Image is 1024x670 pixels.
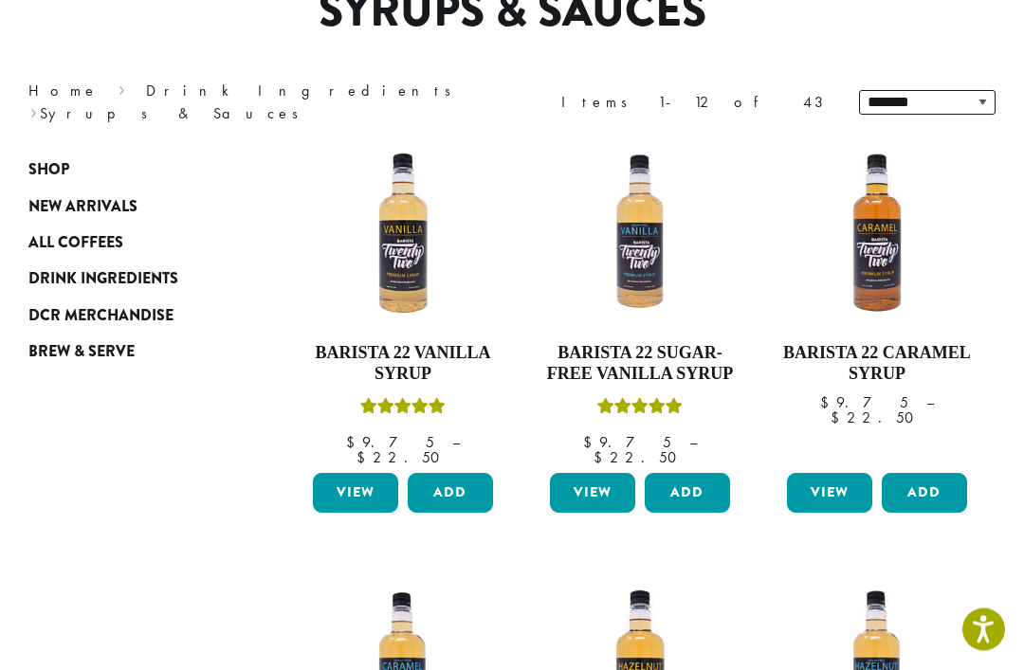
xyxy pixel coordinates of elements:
[28,195,137,219] span: New Arrivals
[28,81,99,101] a: Home
[782,139,972,466] a: Barista 22 Caramel Syrup
[308,139,498,466] a: Barista 22 Vanilla SyrupRated 5.00 out of 5
[28,81,484,126] nav: Breadcrumb
[782,344,972,385] h4: Barista 22 Caramel Syrup
[28,158,69,182] span: Shop
[452,433,460,453] span: –
[30,97,37,126] span: ›
[28,188,228,224] a: New Arrivals
[28,231,123,255] span: All Coffees
[346,433,434,453] bdi: 9.75
[313,474,398,514] a: View
[882,474,967,514] button: Add
[28,152,228,188] a: Shop
[408,474,493,514] button: Add
[820,393,836,413] span: $
[583,433,599,453] span: $
[645,474,730,514] button: Add
[357,448,373,468] span: $
[583,433,671,453] bdi: 9.75
[594,448,610,468] span: $
[926,393,934,413] span: –
[28,334,228,370] a: Brew & Serve
[28,225,228,261] a: All Coffees
[545,139,735,466] a: Barista 22 Sugar-Free Vanilla SyrupRated 5.00 out of 5
[346,433,362,453] span: $
[820,393,908,413] bdi: 9.75
[28,267,178,291] span: Drink Ingredients
[28,261,228,297] a: Drink Ingredients
[545,344,735,385] h4: Barista 22 Sugar-Free Vanilla Syrup
[308,139,498,329] img: VANILLA-300x300.png
[545,139,735,329] img: SF-VANILLA-300x300.png
[28,340,135,364] span: Brew & Serve
[119,74,125,103] span: ›
[550,474,635,514] a: View
[782,139,972,329] img: CARAMEL-1-300x300.png
[28,298,228,334] a: DCR Merchandise
[831,408,847,428] span: $
[561,92,831,115] div: Items 1-12 of 43
[831,408,923,428] bdi: 22.50
[787,474,872,514] a: View
[146,81,464,101] a: Drink Ingredients
[594,448,686,468] bdi: 22.50
[597,396,683,425] div: Rated 5.00 out of 5
[689,433,697,453] span: –
[308,344,498,385] h4: Barista 22 Vanilla Syrup
[360,396,446,425] div: Rated 5.00 out of 5
[357,448,448,468] bdi: 22.50
[28,304,174,328] span: DCR Merchandise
